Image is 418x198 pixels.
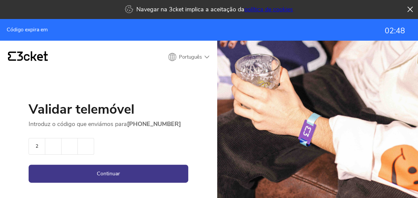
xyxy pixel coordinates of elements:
[8,52,16,61] g: {' '}
[29,103,188,120] h1: Validar telemóvel
[136,5,293,13] p: Navegar na 3cket implica a aceitação da
[7,27,48,33] span: Código expira em
[29,120,188,128] p: Introduz o código que enviámos para
[29,165,188,183] button: Continuar
[244,5,293,13] a: política de cookies
[8,51,48,63] a: {' '}
[127,120,181,128] strong: [PHONE_NUMBER]
[385,27,405,35] div: 02:48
